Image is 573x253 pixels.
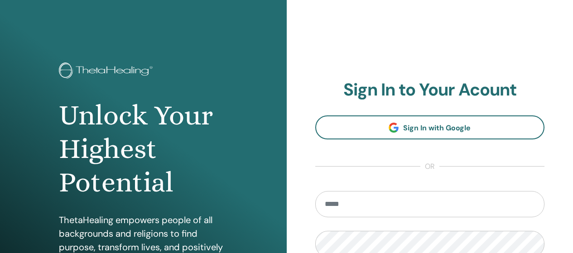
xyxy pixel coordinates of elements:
h2: Sign In to Your Acount [315,80,545,100]
span: or [420,161,439,172]
a: Sign In with Google [315,115,545,139]
h1: Unlock Your Highest Potential [59,99,227,200]
span: Sign In with Google [403,123,471,133]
